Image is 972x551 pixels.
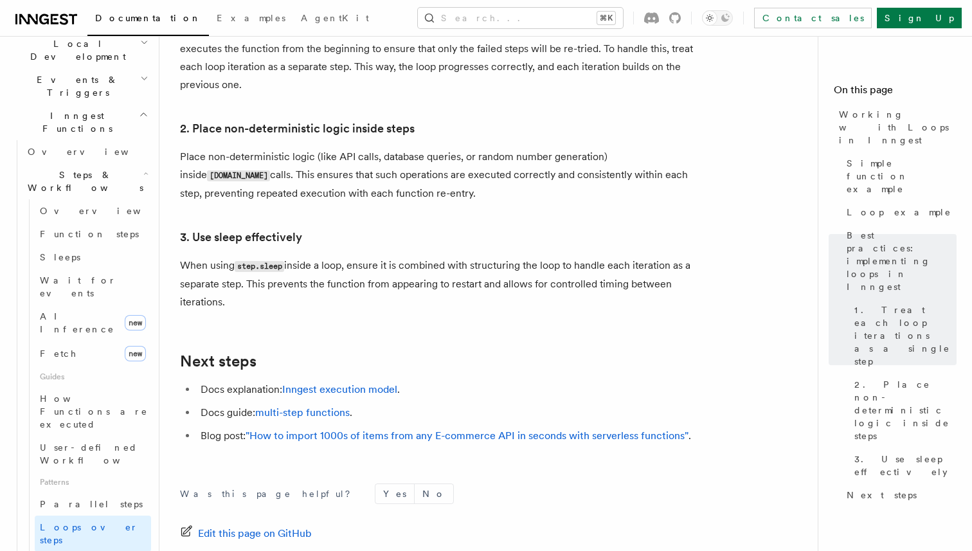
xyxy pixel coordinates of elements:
[180,487,359,500] p: Was this page helpful?
[842,483,957,507] a: Next steps
[22,168,143,194] span: Steps & Workflows
[842,201,957,224] a: Loop example
[849,298,957,373] a: 1. Treat each loop iterations as a single step
[35,222,151,246] a: Function steps
[854,378,957,442] span: 2. Place non-deterministic logic inside steps
[207,170,270,181] code: [DOMAIN_NAME]
[597,12,615,24] kbd: ⌘K
[10,109,139,135] span: Inngest Functions
[10,68,151,104] button: Events & Triggers
[834,103,957,152] a: Working with Loops in Inngest
[197,427,694,445] li: Blog post: .
[180,22,694,94] p: In a typical programming environment, loops maintain their state across iterations. In Inngest, e...
[35,305,151,341] a: AI Inferencenew
[40,206,172,216] span: Overview
[180,352,256,370] a: Next steps
[847,157,957,195] span: Simple function example
[246,429,688,442] a: "How to import 1000s of items from any E-commerce API in seconds with serverless functions"
[847,489,917,501] span: Next steps
[847,206,951,219] span: Loop example
[35,269,151,305] a: Wait for events
[10,104,151,140] button: Inngest Functions
[180,257,694,311] p: When using inside a loop, ensure it is combined with structuring the loop to handle each iteratio...
[40,522,138,545] span: Loops over steps
[854,453,957,478] span: 3. Use sleep effectively
[197,381,694,399] li: Docs explanation: .
[125,315,146,330] span: new
[22,140,151,163] a: Overview
[35,492,151,516] a: Parallel steps
[40,252,80,262] span: Sleeps
[834,82,957,103] h4: On this page
[180,120,415,138] a: 2. Place non-deterministic logic inside steps
[40,348,77,359] span: Fetch
[95,13,201,23] span: Documentation
[255,406,350,419] a: multi-step functions
[35,436,151,472] a: User-defined Workflows
[877,8,962,28] a: Sign Up
[301,13,369,23] span: AgentKit
[40,442,156,465] span: User-defined Workflows
[197,404,694,422] li: Docs guide: .
[35,387,151,436] a: How Functions are executed
[35,472,151,492] span: Patterns
[293,4,377,35] a: AgentKit
[40,229,139,239] span: Function steps
[10,73,140,99] span: Events & Triggers
[847,229,957,293] span: Best practices: implementing loops in Inngest
[849,447,957,483] a: 3. Use sleep effectively
[10,37,140,63] span: Local Development
[842,224,957,298] a: Best practices: implementing loops in Inngest
[35,199,151,222] a: Overview
[40,499,143,509] span: Parallel steps
[702,10,733,26] button: Toggle dark mode
[180,148,694,203] p: Place non-deterministic logic (like API calls, database queries, or random number generation) ins...
[35,341,151,366] a: Fetchnew
[209,4,293,35] a: Examples
[375,484,414,503] button: Yes
[418,8,623,28] button: Search...⌘K
[754,8,872,28] a: Contact sales
[217,13,285,23] span: Examples
[415,484,453,503] button: No
[35,366,151,387] span: Guides
[87,4,209,36] a: Documentation
[198,525,312,543] span: Edit this page on GitHub
[10,32,151,68] button: Local Development
[40,275,116,298] span: Wait for events
[125,346,146,361] span: new
[40,311,114,334] span: AI Inference
[849,373,957,447] a: 2. Place non-deterministic logic inside steps
[839,108,957,147] span: Working with Loops in Inngest
[35,246,151,269] a: Sleeps
[180,525,312,543] a: Edit this page on GitHub
[28,147,160,157] span: Overview
[180,228,302,246] a: 3. Use sleep effectively
[235,261,284,272] code: step.sleep
[22,163,151,199] button: Steps & Workflows
[854,303,957,368] span: 1. Treat each loop iterations as a single step
[282,383,397,395] a: Inngest execution model
[842,152,957,201] a: Simple function example
[40,393,148,429] span: How Functions are executed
